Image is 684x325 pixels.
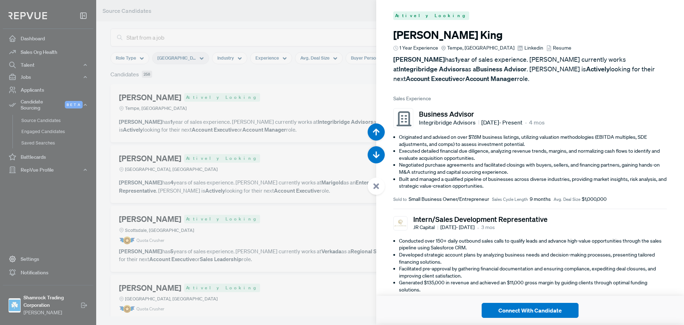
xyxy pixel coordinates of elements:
li: Executed detailed financial due diligence, analyzing revenue trends, margins, and normalizing cas... [399,148,667,162]
strong: Account Executive [406,75,459,83]
span: Sales Experience [393,95,667,102]
li: Developed strategic account plans by analyzing business needs and decision-making processes, pres... [399,252,667,265]
span: 3 mos [481,224,495,231]
li: Facilitated pre-approval by gathering financial documentation and ensuring compliance, expediting... [399,265,667,279]
strong: Actively [586,65,610,73]
article: • [525,118,527,127]
span: Integribridge Advisors [419,118,479,127]
span: Actively Looking [393,11,469,20]
a: Linkedin [517,44,543,52]
li: Originated and advised on over $7.6M business listings, utilizing valuation methodologies (EBITDA... [399,134,667,148]
article: • [477,223,479,232]
h5: Intern/Sales Development Representative [413,215,548,223]
span: [DATE] - [DATE] [440,224,475,231]
span: Tempe, [GEOGRAPHIC_DATA] [447,44,514,52]
li: Negotiated purchase agreements and facilitated closings with buyers, sellers, and financing partn... [399,162,667,176]
h5: Business Advisor [419,110,545,118]
span: Sales Cycle Length [492,196,528,203]
span: JR Capital [413,224,438,231]
strong: Business Advisor [476,65,527,73]
span: Avg. Deal Size [554,196,580,203]
strong: 1 [455,55,457,64]
span: 1 Year Experience [399,44,438,52]
p: has year of sales experience. [PERSON_NAME] currently works at as a . [PERSON_NAME] is looking fo... [393,55,667,83]
span: $1,000,000 [582,195,607,203]
span: 4 mos [529,118,545,127]
a: Resume [546,44,571,52]
li: Conducted over 150+ daily outbound sales calls to qualify leads and advance high-value opportunit... [399,238,667,252]
li: Generated $135,000 in revenue and achieved an $11,000 gross margin by guiding clients through opt... [399,279,667,293]
span: Sold to [393,196,407,203]
li: Built and managed a qualified pipeline of businesses across diverse industries, providing market ... [399,176,667,190]
span: Resume [553,44,571,52]
span: 9 months [530,195,551,203]
strong: Integribridge Advisors [399,65,465,73]
button: Connect With Candidate [482,303,579,318]
strong: Account Manager [465,75,517,83]
span: Linkedin [524,44,543,52]
strong: [PERSON_NAME] [393,55,445,64]
span: [DATE] - Present [481,118,522,127]
span: Small Business Owner/Entrepreneur [409,195,489,203]
img: JR Capital [394,217,406,229]
h3: [PERSON_NAME] King [393,29,667,41]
